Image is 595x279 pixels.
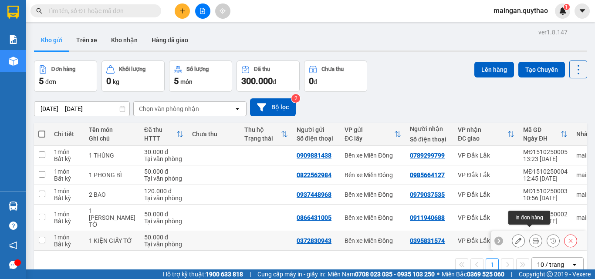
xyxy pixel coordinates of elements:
span: Miền Bắc [442,269,504,279]
div: ĐC giao [458,135,507,142]
div: 0911940688 [410,214,445,221]
span: 300.000 [241,76,273,86]
div: ĐC lấy [345,135,394,142]
span: Cung cấp máy in - giấy in: [257,269,325,279]
button: Số lượng5món [169,61,232,92]
span: question-circle [9,222,17,230]
button: Tạo Chuyến [518,62,565,77]
span: message [9,261,17,269]
span: 0 [106,76,111,86]
th: Toggle SortBy [453,123,519,146]
svg: open [234,105,241,112]
div: HTTT [144,135,176,142]
div: Bến xe Miền Đông [7,7,68,28]
div: 1 PHONG BÌ [89,171,135,178]
button: Hàng đã giao [145,30,195,50]
span: plus [179,8,186,14]
button: Chưa thu0đ [304,61,367,92]
div: Thu hộ [244,126,281,133]
div: Tại văn phòng [144,241,183,248]
div: Sửa đơn hàng [512,234,525,247]
input: Tìm tên, số ĐT hoặc mã đơn [48,6,151,16]
div: 0789299799 [74,28,135,40]
div: MĐ1510250005 [523,148,568,155]
div: Chọn văn phòng nhận [139,104,199,113]
button: Bộ lọc [250,98,296,116]
div: Tại văn phòng [144,195,183,202]
div: 1 THÙNG [89,152,135,159]
div: Tại văn phòng [144,155,183,162]
div: 12:45 [DATE] [523,175,568,182]
button: Lên hàng [474,62,514,77]
div: Tại văn phòng [144,175,183,182]
div: VP Đắk Lắk [458,171,514,178]
span: ⚪️ [437,272,439,276]
div: Tại văn phòng [144,218,183,225]
div: VP nhận [458,126,507,133]
button: Trên xe [69,30,104,50]
div: MĐ1510250004 [523,168,568,175]
div: Tên món [89,126,135,133]
div: 1 món [54,168,80,175]
button: aim [215,3,230,19]
button: caret-down [575,3,590,19]
span: Miền Nam [328,269,435,279]
img: warehouse-icon [9,57,18,66]
div: In đơn hàng [508,211,550,225]
div: Đơn hàng [51,66,75,72]
div: Tên hàng: 1 THÙNG ( : 1 ) [7,61,135,72]
span: | [250,269,251,279]
div: Chưa thu [192,131,236,138]
div: Số điện thoại [410,136,449,143]
div: 0909881438 [297,152,331,159]
button: 1 [486,258,499,271]
button: Khối lượng0kg [101,61,165,92]
button: Đã thu300.000đ [237,61,300,92]
div: 30.000 [7,46,70,56]
svg: open [571,261,578,268]
span: 1 [565,4,568,10]
span: copyright [547,271,553,277]
div: 1 món [54,188,80,195]
sup: 2 [291,94,300,103]
div: 0822562984 [297,171,331,178]
span: Hỗ trợ kỹ thuật: [163,269,243,279]
div: Bến xe Miền Đông [345,237,401,244]
div: Người gửi [297,126,336,133]
span: SL [100,61,112,73]
div: Bến xe Miền Đông [345,152,401,159]
div: Bất kỳ [54,155,80,162]
button: Kho nhận [104,30,145,50]
div: Mã GD [523,126,561,133]
div: Bến xe Miền Đông [345,214,401,221]
div: Chi tiết [54,131,80,138]
div: Người nhận [410,125,449,132]
div: Số điện thoại [297,135,336,142]
div: Ngày ĐH [523,135,561,142]
div: 0979037535 [410,191,445,198]
div: VP Đắk Lắk [458,191,514,198]
div: VP Đắk Lắk [458,237,514,244]
span: | [511,269,512,279]
div: 1 món [54,234,80,241]
img: logo-vxr [7,6,19,19]
span: đ [273,78,276,85]
div: Bến xe Miền Đông [345,171,401,178]
span: maingan.quythao [487,5,555,16]
div: 30.000 đ [144,148,183,155]
div: 1 món [54,148,80,155]
div: 1 GIASAYS TỜ [89,207,135,228]
div: Khối lượng [119,66,145,72]
button: file-add [195,3,210,19]
img: warehouse-icon [9,202,18,211]
div: 0866431005 [297,214,331,221]
div: 10 / trang [537,260,564,269]
div: VP Đắk Lắk [458,214,514,221]
div: 0937448968 [297,191,331,198]
span: search [36,8,42,14]
span: Nhận: [74,8,95,17]
span: đơn [45,78,56,85]
div: MĐ1510250003 [523,188,568,195]
span: kg [113,78,119,85]
strong: 1900 633 818 [206,271,243,278]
